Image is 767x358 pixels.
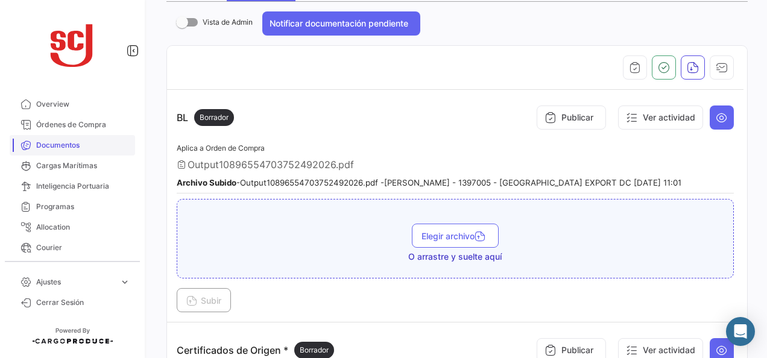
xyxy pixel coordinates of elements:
[36,119,130,130] span: Órdenes de Compra
[177,178,236,187] b: Archivo Subido
[36,201,130,212] span: Programas
[177,178,681,187] small: - Output10896554703752492026.pdf - [PERSON_NAME] - 1397005 - [GEOGRAPHIC_DATA] EXPORT DC [DATE] 1...
[10,135,135,155] a: Documentos
[421,231,489,241] span: Elegir archivo
[618,105,703,130] button: Ver actividad
[412,224,499,248] button: Elegir archivo
[10,115,135,135] a: Órdenes de Compra
[177,143,265,152] span: Aplica a Orden de Compra
[203,15,253,30] span: Vista de Admin
[10,176,135,196] a: Inteligencia Portuaria
[10,196,135,217] a: Programas
[36,99,130,110] span: Overview
[726,317,755,346] div: Abrir Intercom Messenger
[10,94,135,115] a: Overview
[36,222,130,233] span: Allocation
[36,297,130,308] span: Cerrar Sesión
[10,217,135,237] a: Allocation
[200,112,229,123] span: Borrador
[36,160,130,171] span: Cargas Marítimas
[177,109,234,126] p: BL
[36,242,130,253] span: Courier
[10,155,135,176] a: Cargas Marítimas
[36,277,115,287] span: Ajustes
[36,140,130,151] span: Documentos
[36,181,130,192] span: Inteligencia Portuaria
[186,295,221,306] span: Subir
[262,11,420,36] button: Notificar documentación pendiente
[119,277,130,287] span: expand_more
[177,288,231,312] button: Subir
[300,345,329,356] span: Borrador
[537,105,606,130] button: Publicar
[42,14,103,75] img: scj_logo1.svg
[408,251,502,263] span: O arrastre y suelte aquí
[10,237,135,258] a: Courier
[188,159,354,171] span: Output10896554703752492026.pdf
